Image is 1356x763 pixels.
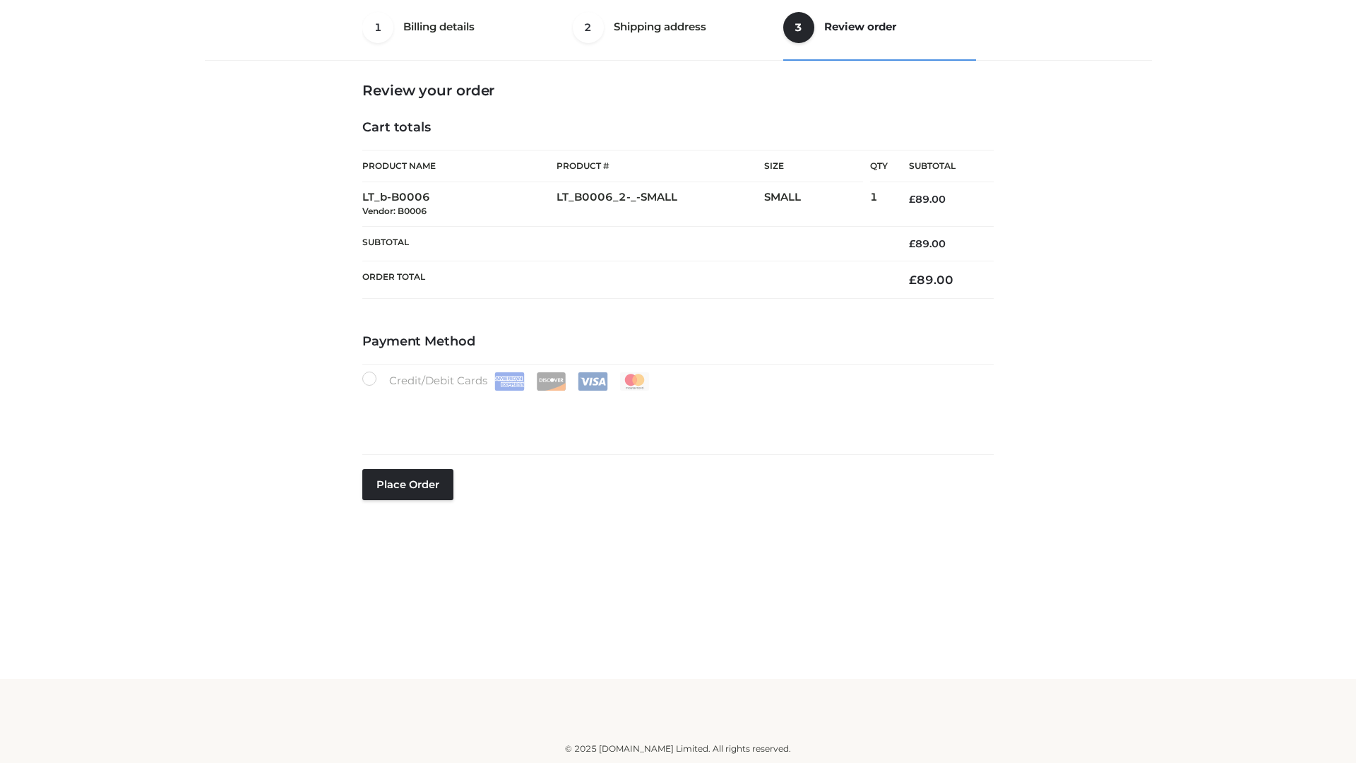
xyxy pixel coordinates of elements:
h4: Payment Method [362,334,994,350]
td: LT_B0006_2-_-SMALL [557,182,764,227]
label: Credit/Debit Cards [362,372,651,391]
div: © 2025 [DOMAIN_NAME] Limited. All rights reserved. [210,742,1146,756]
span: £ [909,237,915,250]
th: Subtotal [362,226,888,261]
img: Amex [494,372,525,391]
small: Vendor: B0006 [362,206,427,216]
th: Product Name [362,150,557,182]
h4: Cart totals [362,120,994,136]
td: SMALL [764,182,870,227]
th: Qty [870,150,888,182]
th: Order Total [362,261,888,299]
th: Size [764,150,863,182]
td: LT_b-B0006 [362,182,557,227]
th: Subtotal [888,150,994,182]
img: Mastercard [619,372,650,391]
button: Place order [362,469,453,500]
td: 1 [870,182,888,227]
span: £ [909,193,915,206]
img: Visa [578,372,608,391]
span: £ [909,273,917,287]
img: Discover [536,372,566,391]
bdi: 89.00 [909,193,946,206]
h3: Review your order [362,82,994,99]
bdi: 89.00 [909,237,946,250]
iframe: Secure payment input frame [359,388,991,439]
bdi: 89.00 [909,273,953,287]
th: Product # [557,150,764,182]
